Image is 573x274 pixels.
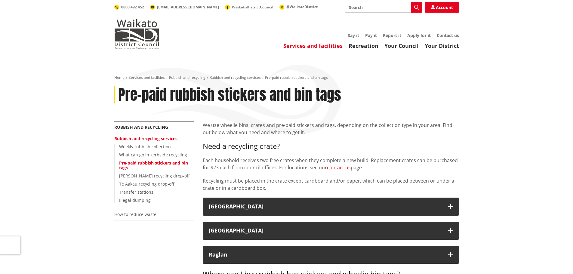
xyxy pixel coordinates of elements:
a: Your District [425,42,459,49]
a: Account [425,2,459,13]
p: Each household receives two free crates when they complete a new build. Replacement crates can be... [203,157,459,171]
a: Services and facilities [283,42,343,49]
a: Rubbish and recycling services [114,136,177,141]
span: 0800 492 452 [121,5,144,10]
a: Your Council [384,42,419,49]
button: [GEOGRAPHIC_DATA] [203,222,459,240]
a: Report it [383,32,401,38]
a: Say it [348,32,359,38]
a: Home [114,75,125,80]
h1: Pre-paid rubbish stickers and bin tags [118,86,341,104]
a: Pre-paid rubbish stickers and bin tags [119,160,188,171]
button: [GEOGRAPHIC_DATA] [203,198,459,216]
a: What can go in kerbside recycling [119,152,187,158]
div: [GEOGRAPHIC_DATA] [209,228,442,234]
div: [GEOGRAPHIC_DATA] [209,204,442,210]
a: Services and facilities [129,75,165,80]
a: How to reduce waste [114,211,156,217]
a: Rubbish and recycling [114,124,168,130]
span: Pre-paid rubbish stickers and bin tags [265,75,328,80]
a: Recreation [349,42,378,49]
a: @WaikatoDistrict [279,4,318,9]
input: Search input [345,2,422,13]
button: Raglan [203,246,459,264]
a: Pay it [365,32,377,38]
h3: Need a recycling crate? [203,142,459,151]
div: Raglan [209,252,442,258]
a: Transfer stations [119,189,153,195]
span: [EMAIL_ADDRESS][DOMAIN_NAME] [157,5,219,10]
a: Contact us [437,32,459,38]
a: Te Aakau recycling drop-off [119,181,174,187]
a: Illegal dumping [119,197,151,203]
a: WaikatoDistrictCouncil [225,5,273,10]
span: @WaikatoDistrict [286,4,318,9]
p: Recycling must be placed in the crate except cardboard and/or paper, which can be placed between ... [203,177,459,192]
a: Rubbish and recycling services [210,75,261,80]
a: Apply for it [407,32,431,38]
a: 0800 492 452 [114,5,144,10]
p: We use wheelie bins, crates and pre-paid stickers and tags, depending on the collection type in y... [203,122,459,136]
a: contact us [327,164,351,171]
nav: breadcrumb [114,75,459,80]
span: WaikatoDistrictCouncil [232,5,273,10]
a: [PERSON_NAME] recycling drop-off [119,173,189,179]
a: Weekly rubbish collection [119,144,171,149]
a: [EMAIL_ADDRESS][DOMAIN_NAME] [150,5,219,10]
a: Rubbish and recycling [169,75,205,80]
img: Waikato District Council - Te Kaunihera aa Takiwaa o Waikato [114,19,159,49]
